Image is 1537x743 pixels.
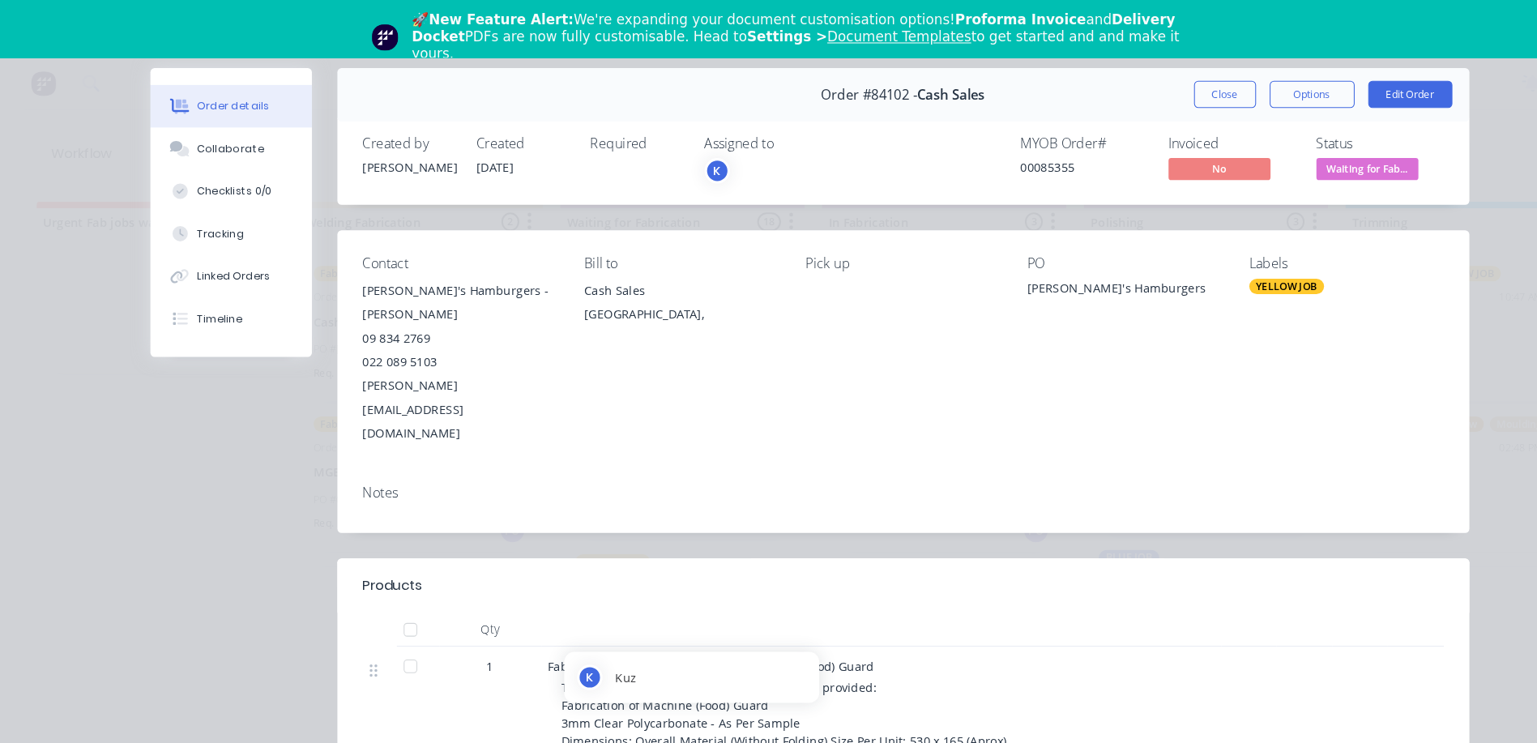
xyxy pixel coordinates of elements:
div: [PERSON_NAME][EMAIL_ADDRESS][DOMAIN_NAME] [346,357,532,425]
div: [PERSON_NAME] [346,151,435,168]
div: Created by [346,129,435,144]
div: Contact [346,244,532,259]
button: Waiting for Fab... [1255,151,1352,175]
span: Order #84102 - [783,83,874,98]
div: 022 089 5103 [346,334,532,357]
div: Collaborate [188,135,252,149]
div: K [550,634,574,658]
button: Collaborate [143,122,297,162]
div: Created [455,129,544,144]
span: Kuz [587,638,607,655]
img: Profile image for Team [354,23,380,49]
span: Cash Sales [874,83,939,98]
b: New Feature Alert: [409,11,548,27]
button: Tracking [143,203,297,243]
div: Labels [1191,244,1377,259]
div: 🚀 We're expanding your document customisation options! and PDFs are now fully customisable. Head ... [393,11,1158,60]
div: 09 834 2769 [346,311,532,334]
button: Edit Order [1304,77,1385,103]
div: Products [346,549,403,568]
button: Options [1210,77,1292,103]
button: Linked Orders [143,243,297,284]
div: Cash Sales [557,266,742,288]
span: Fabrication Of 3mm Polycarbonate Machine (Food) Guard [523,627,834,643]
b: Proforma Invoice [911,11,1035,27]
button: K [672,151,696,175]
div: MYOB Order # [973,129,1095,144]
div: [PERSON_NAME]'s Hamburgers [980,266,1165,288]
div: Invoiced [1114,129,1236,144]
span: Waiting for Fab... [1255,151,1352,171]
div: Cash Sales[GEOGRAPHIC_DATA], [557,266,742,318]
button: Checklists 0/0 [143,162,297,203]
div: Notes [346,462,1377,477]
b: Settings > [712,28,926,43]
span: No [1114,151,1211,171]
button: Order details [143,81,297,122]
div: Qty [419,584,516,617]
div: YELLOW JOB [1191,266,1262,280]
div: Order details [188,94,257,109]
div: Timeline [188,297,231,311]
div: PO [980,244,1165,259]
span: [DATE] [455,152,490,167]
button: Close [1138,77,1198,103]
iframe: Intercom live chat [1482,688,1521,727]
a: Document Templates [788,28,925,43]
div: Checklists 0/0 [188,175,259,190]
div: Bill to [557,244,742,259]
div: Assigned to [672,129,834,144]
div: [GEOGRAPHIC_DATA], [557,288,742,311]
span: 1 [464,626,471,643]
div: [PERSON_NAME]'s Hamburgers - [PERSON_NAME]09 834 2769022 089 5103[PERSON_NAME][EMAIL_ADDRESS][DOM... [346,266,532,425]
div: Tracking [188,216,233,230]
div: Linked Orders [188,256,258,271]
b: Delivery Docket [393,11,1121,43]
div: [PERSON_NAME]'s Hamburgers - [PERSON_NAME] [346,266,532,311]
div: Status [1255,129,1377,144]
div: Pick up [768,244,954,259]
div: 00085355 [973,151,1095,168]
div: Close [1506,15,1522,24]
button: Timeline [143,284,297,324]
div: Required [563,129,652,144]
